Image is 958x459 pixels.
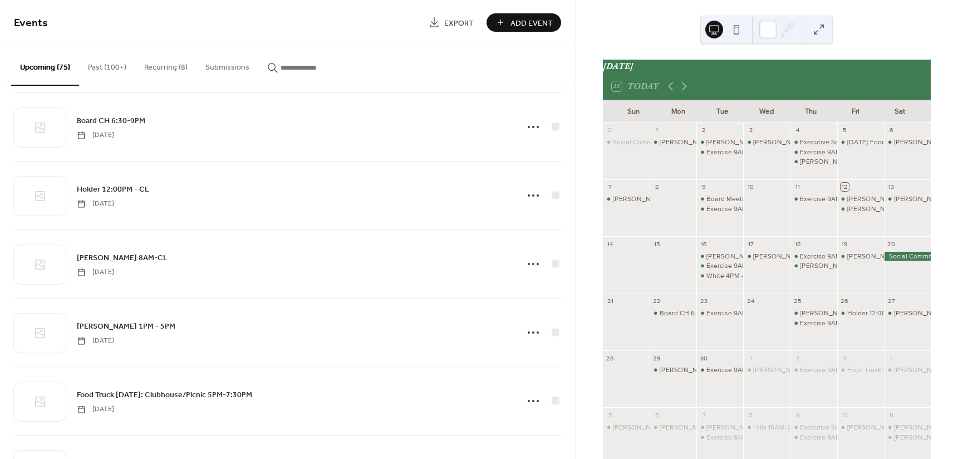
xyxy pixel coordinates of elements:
[790,261,837,271] div: Matthews CH 2-9PM
[696,194,743,204] div: Board Meeting 5PM-9PM
[800,423,887,432] div: Executive Session 6PM-9PM
[653,240,661,248] div: 15
[753,252,841,261] div: [PERSON_NAME] 12PM-4PM
[841,240,849,248] div: 19
[800,157,896,167] div: [PERSON_NAME] 2:30-5:30PM
[700,297,708,305] div: 23
[77,184,149,196] span: Holder 12:00PM - CL
[841,297,849,305] div: 26
[793,297,802,305] div: 25
[706,423,793,432] div: [PERSON_NAME] 11AM-4PM
[696,365,743,375] div: Exercise 9AM-10AM
[696,433,743,442] div: Exercise 9AM-10AM
[800,138,897,147] div: Executive Session 5:30PM-9PM
[653,183,661,191] div: 8
[746,297,755,305] div: 24
[800,194,860,204] div: Exercise 9AM-10AM
[700,126,708,134] div: 2
[700,411,708,419] div: 7
[753,365,841,375] div: [PERSON_NAME] 12PM-4PM
[837,138,884,147] div: Friday Food Truck 5:00PM - 7:30PM
[700,183,708,191] div: 9
[706,433,767,442] div: Exercise 9AM-10AM
[790,157,837,167] div: Mammen CH 2:30-5:30PM
[887,411,896,419] div: 11
[77,404,114,414] span: [DATE]
[603,60,931,73] div: [DATE]
[613,423,704,432] div: [PERSON_NAME] 12PM - 5PM
[603,194,650,204] div: Durbin 4PM - CL
[746,354,755,362] div: 1
[696,271,743,281] div: White 4PM - 10PM
[847,204,921,214] div: [PERSON_NAME] 1-6pm
[837,252,884,261] div: Gardner 12PM - CL
[660,138,749,147] div: [PERSON_NAME] 8AM - 5PM
[696,309,743,318] div: Exercise 9AM-10AM
[706,252,794,261] div: [PERSON_NAME] 12PM-4PM
[696,252,743,261] div: Cupp 12PM-4PM
[606,240,615,248] div: 14
[77,252,168,264] span: [PERSON_NAME] 8AM-CL
[753,423,801,432] div: Hills 10AM-2PM
[77,388,252,401] a: Food Truck [DATE]: Clubhouse/Picnic 5PM-7:30PM
[887,240,896,248] div: 20
[77,389,252,401] span: Food Truck [DATE]: Clubhouse/Picnic 5PM-7:30PM
[77,267,114,277] span: [DATE]
[790,138,837,147] div: Executive Session 5:30PM-9PM
[800,309,888,318] div: [PERSON_NAME] 12PM-4PM
[884,252,931,261] div: Social Committee: Clubhouse/Picnic - All Day
[77,321,175,333] span: [PERSON_NAME] 1PM - 5PM
[696,423,743,432] div: Cupp 11AM-4PM
[11,45,79,86] button: Upcoming (75)
[837,309,884,318] div: Holder 12:00PM - CL
[841,183,849,191] div: 12
[660,309,721,318] div: Board CH 6:30-9PM
[510,17,553,29] span: Add Event
[800,252,860,261] div: Exercise 9AM-10AM
[887,354,896,362] div: 4
[77,336,114,346] span: [DATE]
[77,130,114,140] span: [DATE]
[420,13,482,32] a: Export
[606,354,615,362] div: 28
[706,138,793,147] div: [PERSON_NAME] 11AM-4PM
[77,320,175,333] a: [PERSON_NAME] 1PM - 5PM
[884,309,931,318] div: Obert 8AM-CL
[653,354,661,362] div: 29
[793,126,802,134] div: 4
[790,194,837,204] div: Exercise 9AM-10AM
[196,45,258,85] button: Submissions
[603,138,650,147] div: Social Committee CH 4-6PM
[603,423,650,432] div: Blaine 12PM - 5PM
[887,126,896,134] div: 6
[706,365,767,375] div: Exercise 9AM-10AM
[606,183,615,191] div: 7
[743,365,790,375] div: Eaton 12PM-4PM
[653,126,661,134] div: 1
[706,148,767,157] div: Exercise 9AM-10AM
[606,411,615,419] div: 5
[706,194,783,204] div: Board Meeting 5PM-9PM
[653,297,661,305] div: 22
[700,100,745,123] div: Tue
[790,148,837,157] div: Exercise 9AM-10AM
[650,423,696,432] div: Obert 8AM-CL
[790,423,837,432] div: Executive Session 6PM-9PM
[744,100,789,123] div: Wed
[135,45,196,85] button: Recurring (8)
[746,126,755,134] div: 3
[606,297,615,305] div: 21
[841,354,849,362] div: 3
[800,319,860,328] div: Exercise 9AM-10AM
[77,114,145,127] a: Board CH 6:30-9PM
[884,138,931,147] div: Lednicky 9AM - 9PM
[884,194,931,204] div: Donadio 8AM -5PM
[696,204,743,214] div: Exercise 9AM-10AM
[746,183,755,191] div: 10
[877,100,922,123] div: Sat
[800,148,860,157] div: Exercise 9AM-10AM
[884,365,931,375] div: Obert 8AM-CL
[847,194,929,204] div: [PERSON_NAME] 6PM -CL
[660,365,747,375] div: [PERSON_NAME] 1PM - 5PM
[656,100,700,123] div: Mon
